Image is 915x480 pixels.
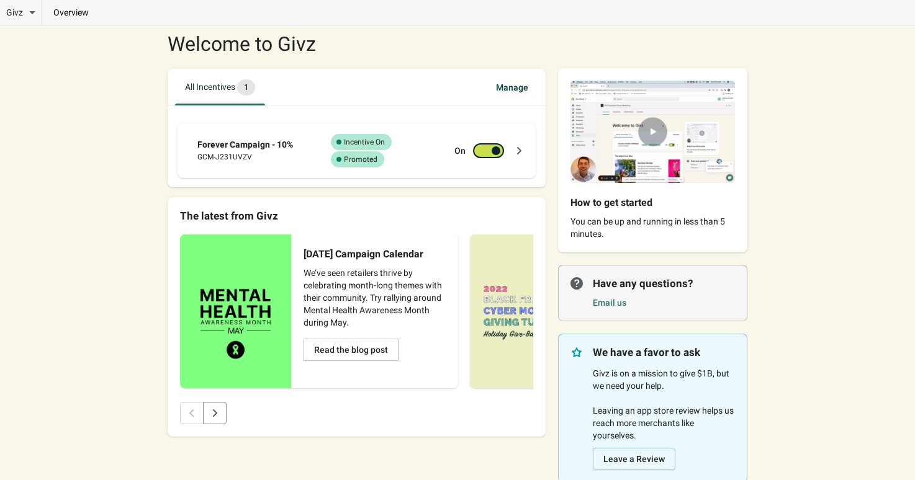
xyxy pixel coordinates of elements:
[6,6,23,19] span: Givz
[570,215,735,240] p: You can be up and running in less than 5 minutes.
[173,69,268,105] button: All campaigns
[42,6,100,19] p: overview
[314,345,388,355] span: Read the blog post
[304,339,399,361] button: Read the blog post
[185,82,255,92] span: All Incentives
[331,134,392,150] span: Incentive On
[304,267,446,329] p: We’ve seen retailers thrive by celebrating month-long themes with their community. Try rallying a...
[484,69,541,105] button: Manage incentives
[331,151,384,167] span: Promoted
[570,195,715,210] h2: How to get started
[470,234,581,388] img: blog_preview_image_for_app_1x_yw5cg0.jpg
[237,79,255,96] span: 1
[593,276,735,291] p: Have any questions?
[180,402,533,424] nav: Pagination
[304,247,426,262] h2: [DATE] Campaign Calendar
[593,368,734,440] span: Givz is on a mission to give $1B, but we need your help. Leaving an app store review helps us rea...
[197,138,312,151] div: Forever Campaign - 10%
[593,345,735,360] p: We have a favor to ask
[593,298,626,308] a: Email us
[180,210,533,222] div: The latest from Givz
[197,151,312,163] div: GCM-J231UVZV
[486,76,538,99] span: Manage
[558,68,747,195] img: de22701b3f454b70bb084da32b4ae3d0-1644416428799-with-play.gif
[203,402,227,424] button: Next
[168,34,546,54] div: Welcome to Givz
[593,448,675,470] button: Leave a Review
[180,234,291,388] img: image_qkybex.png
[454,144,466,157] label: On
